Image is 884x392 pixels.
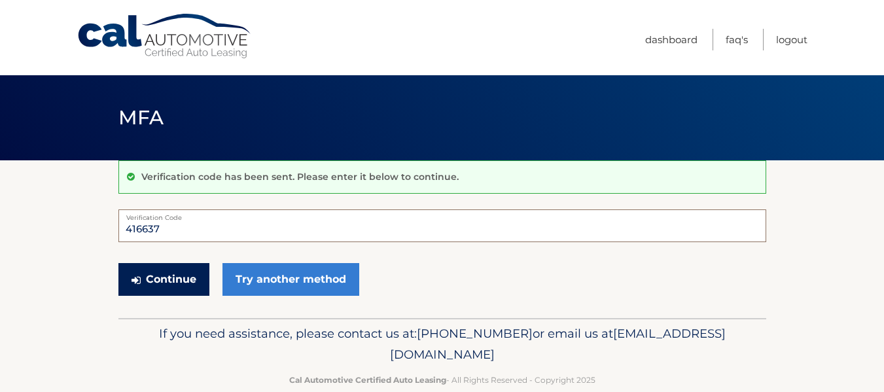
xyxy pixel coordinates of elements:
span: [EMAIL_ADDRESS][DOMAIN_NAME] [390,326,726,362]
p: Verification code has been sent. Please enter it below to continue. [141,171,459,183]
a: Logout [776,29,807,50]
button: Continue [118,263,209,296]
input: Verification Code [118,209,766,242]
label: Verification Code [118,209,766,220]
a: FAQ's [726,29,748,50]
span: [PHONE_NUMBER] [417,326,533,341]
p: - All Rights Reserved - Copyright 2025 [127,373,758,387]
span: MFA [118,105,164,130]
a: Cal Automotive [77,13,253,60]
a: Try another method [222,263,359,296]
strong: Cal Automotive Certified Auto Leasing [289,375,446,385]
p: If you need assistance, please contact us at: or email us at [127,323,758,365]
a: Dashboard [645,29,698,50]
